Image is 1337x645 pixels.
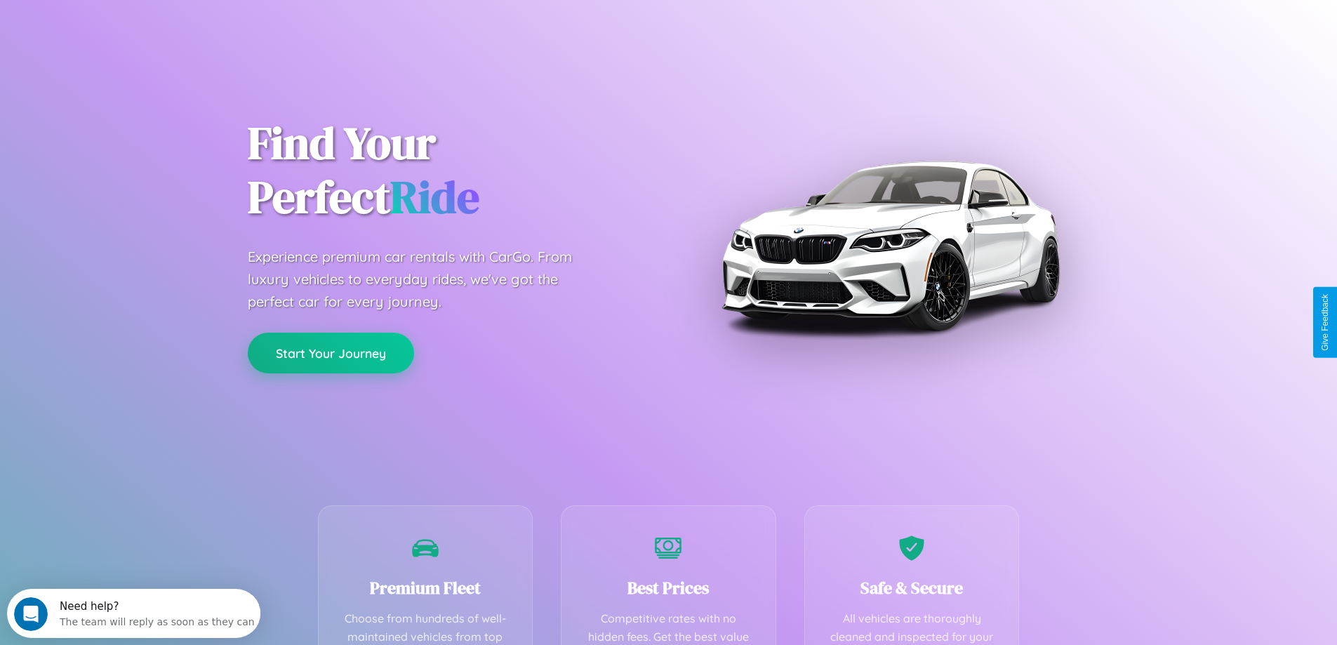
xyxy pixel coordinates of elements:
p: Experience premium car rentals with CarGo. From luxury vehicles to everyday rides, we've got the ... [248,246,599,313]
h1: Find Your Perfect [248,117,648,225]
button: Start Your Journey [248,333,414,373]
iframe: Intercom live chat [14,597,48,631]
span: Ride [390,166,479,227]
h3: Best Prices [583,576,754,599]
img: Premium BMW car rental vehicle [714,70,1065,421]
h3: Safe & Secure [826,576,998,599]
div: Give Feedback [1320,294,1330,351]
iframe: Intercom live chat discovery launcher [7,589,260,638]
div: Open Intercom Messenger [6,6,261,44]
div: The team will reply as soon as they can [53,23,248,38]
h3: Premium Fleet [340,576,512,599]
div: Need help? [53,12,248,23]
